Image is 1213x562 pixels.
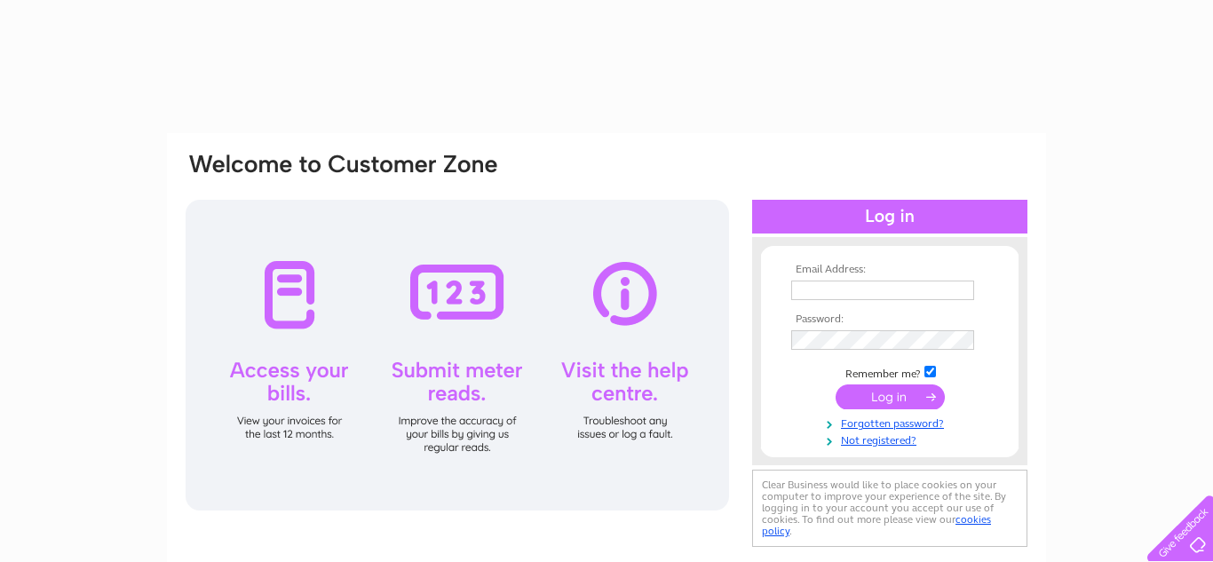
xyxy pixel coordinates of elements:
a: Not registered? [791,431,993,447]
th: Password: [787,313,993,326]
th: Email Address: [787,264,993,276]
input: Submit [836,384,945,409]
a: Forgotten password? [791,414,993,431]
a: cookies policy [762,513,991,537]
div: Clear Business would like to place cookies on your computer to improve your experience of the sit... [752,470,1027,547]
td: Remember me? [787,363,993,381]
